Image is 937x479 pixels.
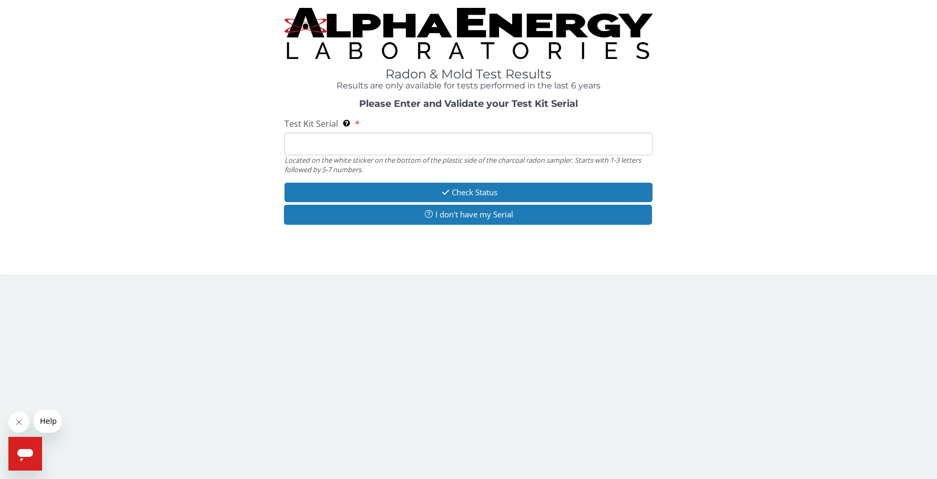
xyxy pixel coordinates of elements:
[8,412,29,433] iframe: Close message
[284,67,653,81] h1: Radon & Mold Test Results
[284,81,653,91] h4: Results are only available for tests performed in the last 6 years
[284,155,653,175] div: Located on the white sticker on the bottom of the plastic side of the charcoal radon sampler. Sta...
[34,410,62,433] iframe: Message from company
[359,98,578,109] strong: Please Enter and Validate your Test Kit Serial
[284,118,338,129] span: Test Kit Serial
[284,205,653,224] button: I don't have my Serial
[8,437,42,471] iframe: Button to launch messaging window
[284,8,653,59] img: TightCrop.jpg
[284,183,653,202] button: Check Status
